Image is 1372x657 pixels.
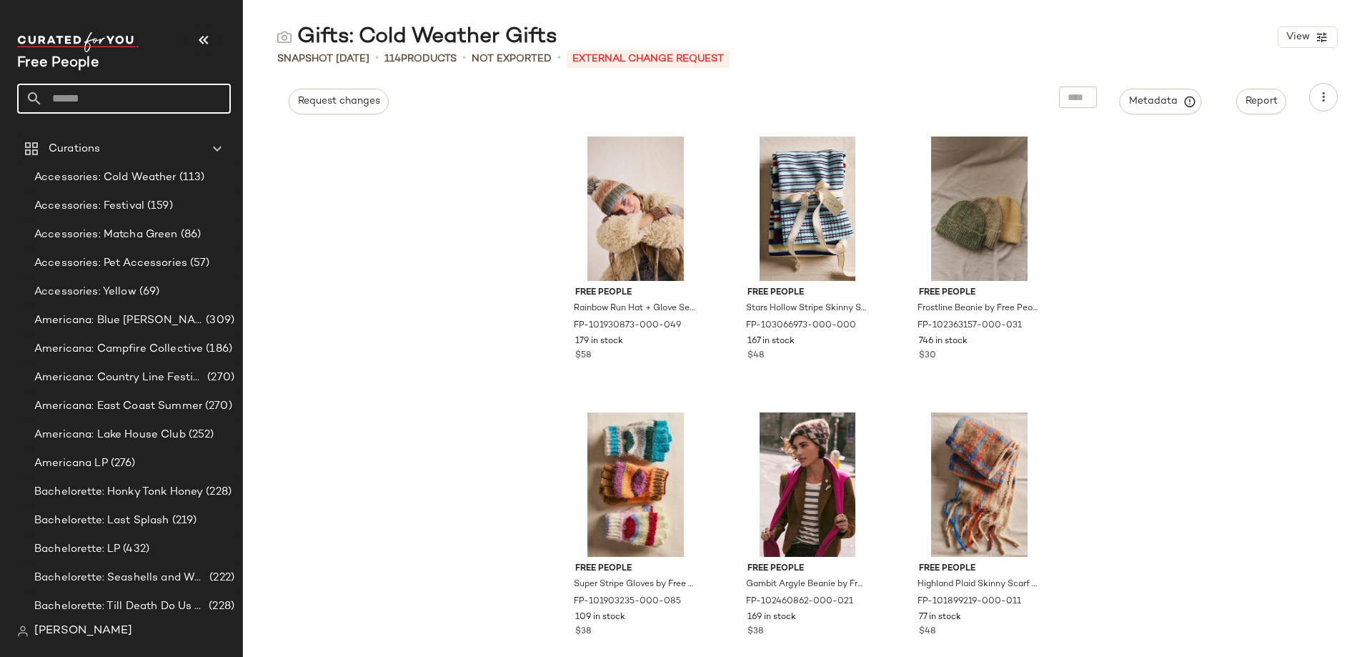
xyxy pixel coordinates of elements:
span: Curations [49,141,100,157]
span: Gambit Argyle Beanie by Free People in Brown [746,578,867,591]
span: Snapshot [DATE] [277,51,369,66]
span: 114 [384,54,401,64]
button: Metadata [1120,89,1202,114]
span: (270) [202,398,232,415]
span: FP-102363157-000-031 [918,320,1022,332]
span: Metadata [1128,95,1193,108]
span: (159) [144,198,173,214]
img: 101899219_011_b [908,413,1051,557]
span: (222) [207,570,234,586]
p: External Change Request [567,50,730,68]
span: Americana: Blue [PERSON_NAME] Baby [34,312,203,329]
span: 109 in stock [575,611,625,624]
span: 169 in stock [747,611,796,624]
span: $38 [575,626,591,638]
span: Report [1245,96,1278,107]
span: 167 in stock [747,335,795,348]
span: Bachelorette: LP [34,541,120,558]
span: (219) [169,513,197,529]
span: Highland Plaid Skinny Scarf by Free People [918,578,1038,591]
span: View [1286,31,1310,43]
div: Gifts: Cold Weather Gifts [277,23,557,51]
span: $58 [575,350,591,362]
span: Bachelorette: Honky Tonk Honey [34,484,203,500]
span: Request changes [297,96,380,107]
img: 103066973_000_b [736,137,880,281]
span: FP-101899219-000-011 [918,596,1021,608]
span: [PERSON_NAME] [34,623,132,640]
img: svg%3e [277,30,292,44]
span: $48 [747,350,764,362]
img: 102460862_021_e [736,413,880,557]
span: (69) [136,284,160,300]
span: (86) [178,227,202,243]
span: Free People [919,563,1040,576]
span: (186) [203,341,232,357]
span: 179 in stock [575,335,623,348]
span: • [557,50,561,67]
span: $38 [747,626,763,638]
span: Americana: Country Line Festival [34,370,204,386]
span: Accessories: Yellow [34,284,136,300]
img: 101930873_049_a [564,137,707,281]
button: View [1278,26,1338,48]
span: (57) [187,255,210,272]
span: (252) [186,427,214,443]
span: (228) [203,484,232,500]
span: FP-103066973-000-000 [746,320,856,332]
span: $48 [919,626,935,638]
span: (276) [108,455,136,472]
span: Free People [747,563,868,576]
span: Americana: Lake House Club [34,427,186,443]
span: Americana: East Coast Summer [34,398,202,415]
span: FP-101930873-000-049 [574,320,681,332]
span: Bachelorette: Last Splash [34,513,169,529]
img: 101903235_085_0 [564,413,707,557]
div: Products [384,51,457,66]
span: $30 [919,350,936,362]
span: Bachelorette: Till Death Do Us Party [34,598,206,615]
span: (228) [206,598,234,615]
span: FP-101903235-000-085 [574,596,681,608]
button: Request changes [289,89,389,114]
span: Americana LP [34,455,108,472]
button: Report [1236,89,1286,114]
span: Accessories: Cold Weather [34,169,177,186]
span: Bachelorette: Seashells and Wedding Bells [34,570,207,586]
span: Americana: Campfire Collective [34,341,203,357]
span: Free People [575,287,696,300]
span: 77 in stock [919,611,961,624]
span: Rainbow Run Hat + Glove Set by Free People in Blue [574,302,695,315]
span: Not Exported [472,51,552,66]
span: • [375,50,379,67]
span: Free People [747,287,868,300]
span: Super Stripe Gloves by Free People in [GEOGRAPHIC_DATA] [574,578,695,591]
span: Accessories: Festival [34,198,144,214]
span: (113) [177,169,205,186]
span: (309) [203,312,234,329]
span: Accessories: Pet Accessories [34,255,187,272]
img: svg%3e [17,626,29,637]
span: • [462,50,466,67]
span: Frostline Beanie by Free People in Green [918,302,1038,315]
span: (270) [204,370,234,386]
span: FP-102460862-000-021 [746,596,853,608]
span: Accessories: Matcha Green [34,227,178,243]
img: 102363157_031_d [908,137,1051,281]
span: (432) [120,541,149,558]
span: Free People [919,287,1040,300]
span: Free People [575,563,696,576]
span: 746 in stock [919,335,968,348]
span: Stars Hollow Stripe Skinny Scarf by Free People [746,302,867,315]
img: cfy_white_logo.C9jOOHJF.svg [17,32,139,52]
span: Current Company Name [17,56,99,71]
